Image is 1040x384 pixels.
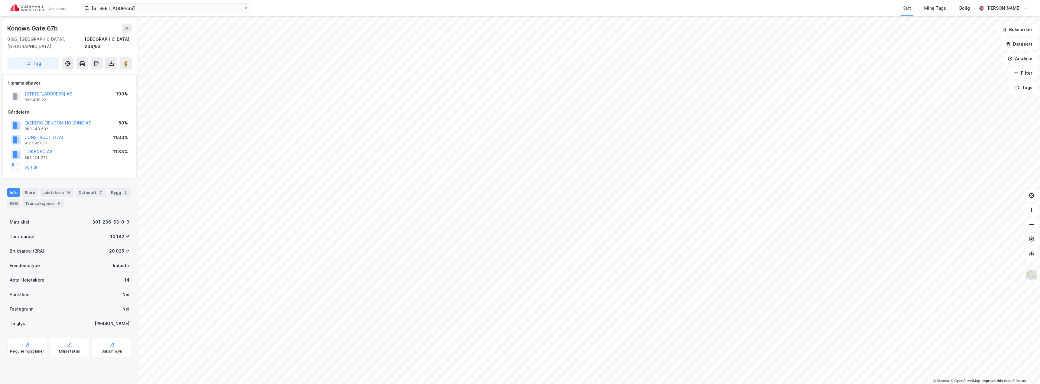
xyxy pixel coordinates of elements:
[986,5,1021,12] div: [PERSON_NAME]
[95,320,129,327] div: [PERSON_NAME]
[23,199,64,208] div: Transaksjoner
[24,155,48,160] div: 893 124 772
[7,188,20,197] div: Info
[10,305,33,313] div: Festegrunn
[10,247,44,255] div: Bruksareal (BRA)
[959,5,970,12] div: Bolig
[24,141,47,146] div: 912 592 677
[40,188,74,197] div: Leietakere
[102,349,122,354] div: Saksinnsyn
[7,24,59,33] div: Konows Gate 67b
[89,4,243,13] input: Søk på adresse, matrikkel, gårdeiere, leietakere eller personer
[7,199,20,208] div: ESG
[1026,269,1037,281] img: Z
[8,108,132,116] div: Gårdeiere
[933,379,950,383] a: Mapbox
[951,379,980,383] a: OpenStreetMap
[98,189,104,195] div: 7
[24,127,48,131] div: 988 143 502
[109,247,129,255] div: 20 025 ㎡
[22,188,37,197] div: Eiere
[10,4,67,12] img: cushman-wakefield-realkapital-logo.202ea83816669bd177139c58696a8fa1.svg
[902,5,911,12] div: Kart
[24,98,48,102] div: 996 489 221
[997,24,1038,36] button: Bokmerker
[109,188,131,197] div: Bygg
[92,218,129,226] div: 301-236-53-0-0
[1010,355,1040,384] div: Kontrollprogram for chat
[122,291,129,298] div: Nei
[1009,82,1038,94] button: Tags
[10,349,44,354] div: Reguleringsplaner
[10,276,44,284] div: Antall leietakere
[113,148,128,155] div: 11.33%
[10,262,40,269] div: Eiendomstype
[10,233,34,240] div: Tomteareal
[65,189,71,195] div: 14
[113,134,128,141] div: 11.33%
[119,119,128,127] div: 50%
[1009,67,1038,79] button: Filter
[1003,53,1038,65] button: Analyse
[1001,38,1038,50] button: Datasett
[110,233,129,240] div: 10 182 ㎡
[56,200,62,206] div: 9
[1010,355,1040,384] iframe: Chat Widget
[10,291,30,298] div: Punktleie
[116,90,128,98] div: 100%
[10,320,27,327] div: Tinglyst
[122,305,129,313] div: Nei
[924,5,946,12] div: Mine Tags
[85,36,132,50] div: [GEOGRAPHIC_DATA], 236/53
[7,57,59,69] button: Tag
[982,379,1012,383] a: Improve this map
[122,189,128,195] div: 2
[113,262,129,269] div: Industri
[7,36,85,50] div: 0196, [GEOGRAPHIC_DATA], [GEOGRAPHIC_DATA]
[124,276,129,284] div: 14
[8,79,132,87] div: Hjemmelshaver
[59,349,80,354] div: Miljøstatus
[10,218,29,226] div: Matrikkel
[76,188,106,197] div: Datasett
